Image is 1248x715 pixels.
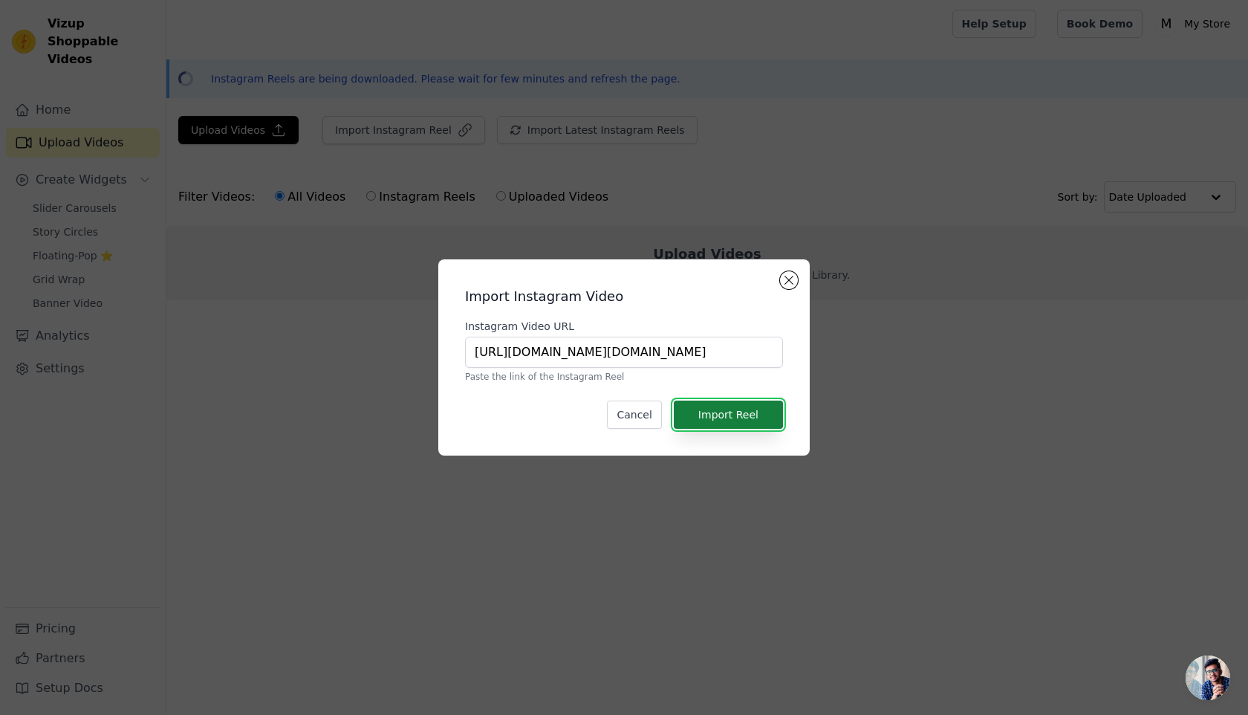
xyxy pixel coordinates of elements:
[1186,656,1230,700] a: Open chat
[465,371,783,383] p: Paste the link of the Instagram Reel
[465,319,783,334] label: Instagram Video URL
[465,286,783,307] h2: Import Instagram Video
[607,401,661,429] button: Cancel
[674,401,783,429] button: Import Reel
[465,337,783,368] input: https://www.instagram.com/reel/ABC123/
[780,271,798,289] button: Close modal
